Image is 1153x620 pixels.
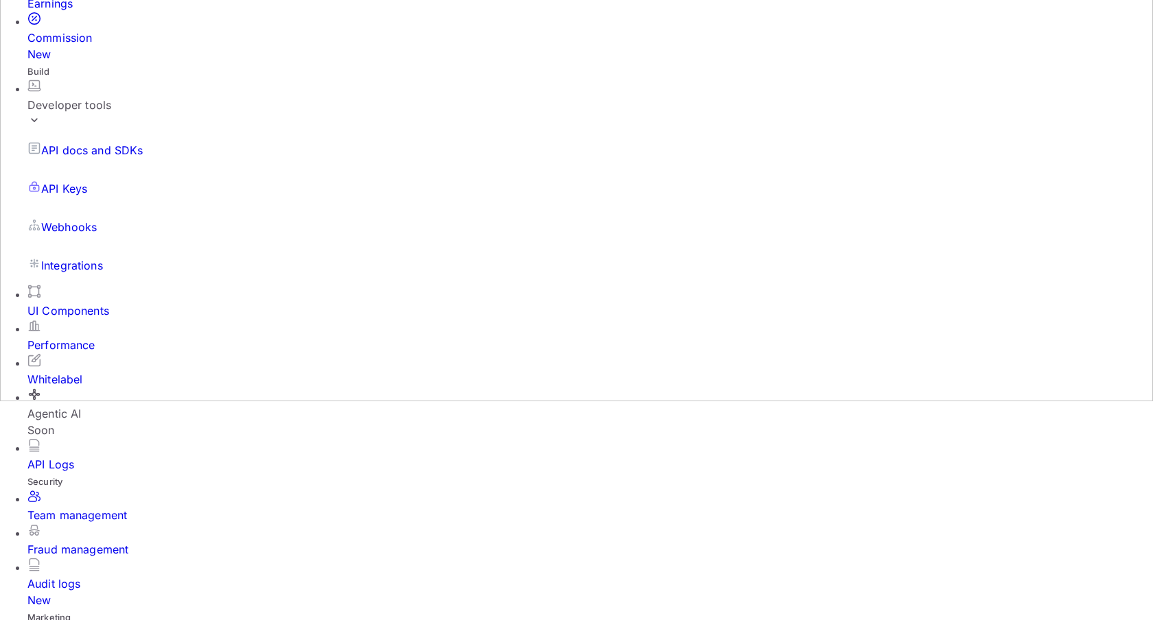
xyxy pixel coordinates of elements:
div: Audit logs [27,575,1153,608]
a: Team management [27,489,1153,523]
div: New [27,592,1153,608]
div: Agentic AI [27,405,1153,438]
div: Team management [27,507,1153,523]
div: API Logs [27,456,1153,473]
div: Agentic AISoon [27,387,1153,438]
a: API Logs [27,438,1153,473]
a: Audit logsNew [27,558,1153,608]
a: Fraud management [27,523,1153,558]
span: Security [27,476,62,487]
span: Soon [27,423,55,437]
div: Fraud management [27,541,1153,558]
